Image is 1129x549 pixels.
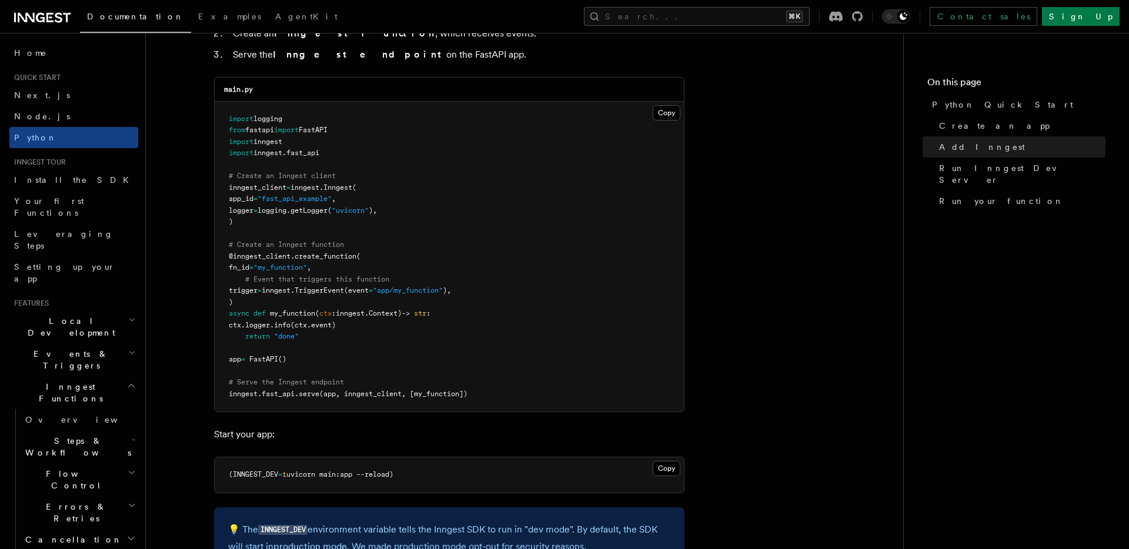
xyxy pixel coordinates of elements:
[932,99,1073,111] span: Python Quick Start
[9,223,138,256] a: Leveraging Steps
[307,263,311,272] span: ,
[373,286,443,294] span: "app/my_function"
[332,309,336,317] span: :
[14,91,70,100] span: Next.js
[319,183,323,192] span: .
[9,85,138,106] a: Next.js
[299,126,328,134] span: FastAPI
[927,94,1105,115] a: Python Quick Start
[229,126,245,134] span: from
[198,12,261,21] span: Examples
[274,28,435,39] strong: Inngest function
[9,315,128,339] span: Local Development
[14,175,136,185] span: Install the SDK
[229,263,249,272] span: fn_id
[273,49,446,60] strong: Inngest endpoint
[258,206,290,215] span: logging.
[253,195,258,203] span: =
[21,435,131,458] span: Steps & Workflows
[275,12,338,21] span: AgentKit
[14,262,115,283] span: Setting up your app
[14,133,57,142] span: Python
[262,390,295,398] span: fast_api
[274,321,290,329] span: info
[229,195,253,203] span: app_id
[282,470,286,478] span: 1
[882,9,910,24] button: Toggle dark mode
[402,309,410,317] span: ->
[14,112,70,121] span: Node.js
[258,286,262,294] span: =
[229,217,233,226] span: )
[274,126,299,134] span: import
[229,378,344,386] span: # Serve the Inngest endpoint
[268,4,345,32] a: AgentKit
[9,169,138,190] a: Install the SDK
[934,158,1105,190] a: Run Inngest Dev Server
[229,252,290,260] span: @inngest_client
[414,309,426,317] span: str
[14,196,84,217] span: Your first Functions
[229,470,278,478] span: (INNGEST_DEV
[229,321,241,329] span: ctx
[253,149,282,157] span: inngest
[229,286,258,294] span: trigger
[356,252,360,260] span: (
[9,42,138,63] a: Home
[295,390,299,398] span: .
[939,195,1064,207] span: Run your function
[270,321,274,329] span: .
[369,286,373,294] span: =
[21,534,122,545] span: Cancellation
[253,206,258,215] span: =
[295,286,344,294] span: TriggerEvent
[229,183,286,192] span: inngest_client
[253,309,266,317] span: def
[25,415,146,424] span: Overview
[9,190,138,223] a: Your first Functions
[258,195,332,203] span: "fast_api_example"
[274,332,299,340] span: "done"
[21,409,138,430] a: Overview
[286,470,393,478] span: uvicorn main:app --reload)
[9,348,128,371] span: Events & Triggers
[319,309,332,317] span: ctx
[21,463,138,496] button: Flow Control
[9,106,138,127] a: Node.js
[939,141,1025,153] span: Add Inngest
[934,136,1105,158] a: Add Inngest
[290,252,295,260] span: .
[332,195,336,203] span: ,
[229,298,233,306] span: )
[229,172,336,180] span: # Create an Inngest client
[930,7,1037,26] a: Contact sales
[80,4,191,33] a: Documentation
[786,11,803,22] kbd: ⌘K
[290,321,336,329] span: (ctx.event)
[258,525,308,535] code: INNGEST_DEV
[653,105,680,120] button: Copy
[270,309,315,317] span: my_function
[245,275,389,283] span: # Event that triggers this function
[939,120,1050,132] span: Create an app
[258,390,262,398] span: .
[229,138,253,146] span: import
[214,426,684,443] p: Start your app:
[9,381,127,404] span: Inngest Functions
[253,115,282,123] span: logging
[224,85,253,93] code: main.py
[9,127,138,148] a: Python
[229,115,253,123] span: import
[315,309,319,317] span: (
[344,286,369,294] span: (event
[9,343,138,376] button: Events & Triggers
[278,470,282,478] span: =
[249,263,253,272] span: =
[299,390,319,398] span: serve
[328,206,332,215] span: (
[14,229,113,250] span: Leveraging Steps
[290,206,328,215] span: getLogger
[245,126,274,134] span: fastapi
[369,309,402,317] span: Context)
[295,252,356,260] span: create_function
